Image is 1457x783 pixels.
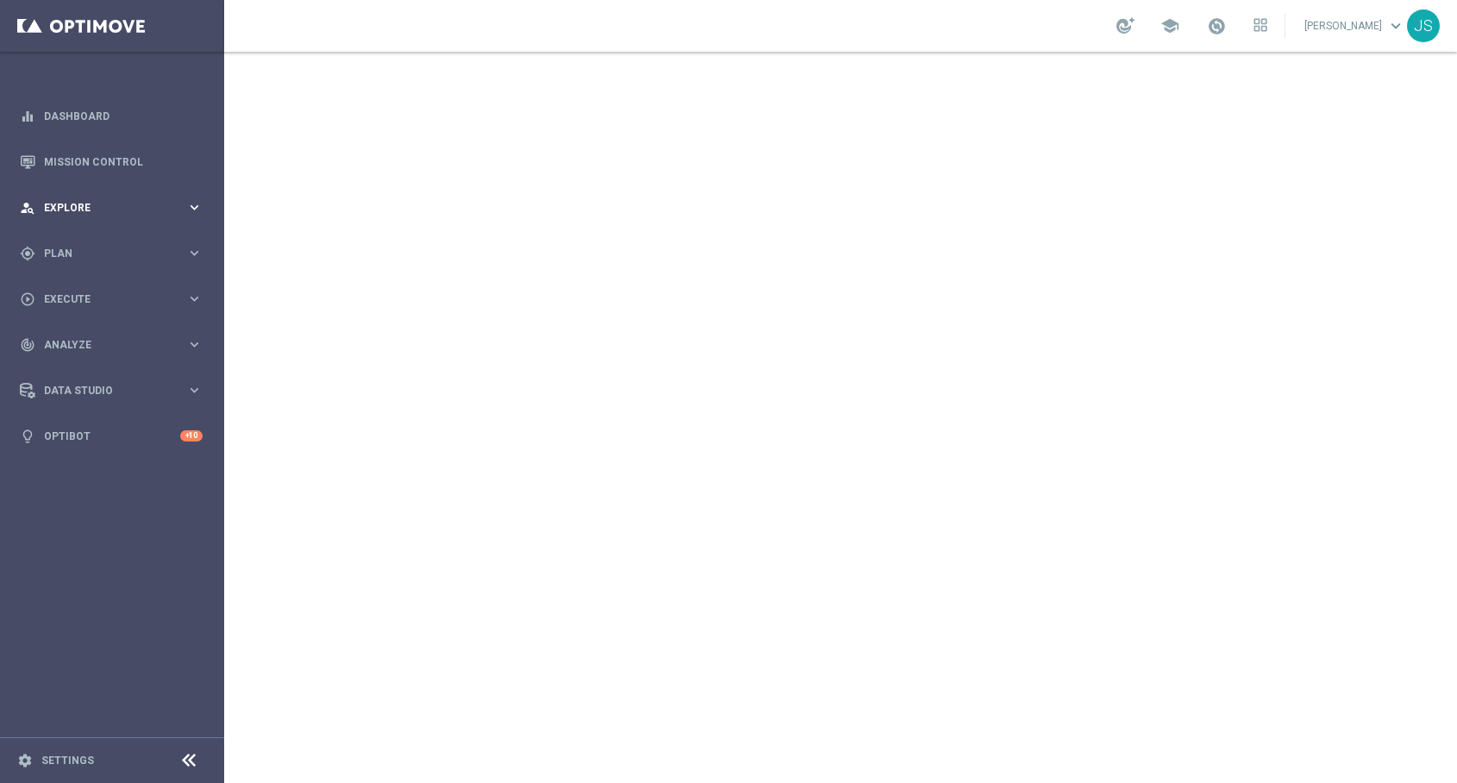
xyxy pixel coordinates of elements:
[186,336,203,353] i: keyboard_arrow_right
[44,413,180,459] a: Optibot
[44,203,186,213] span: Explore
[20,337,186,353] div: Analyze
[1160,16,1179,35] span: school
[19,384,203,398] button: Data Studio keyboard_arrow_right
[20,383,186,398] div: Data Studio
[44,139,203,185] a: Mission Control
[44,385,186,396] span: Data Studio
[186,382,203,398] i: keyboard_arrow_right
[20,139,203,185] div: Mission Control
[19,155,203,169] button: Mission Control
[20,93,203,139] div: Dashboard
[44,294,186,304] span: Execute
[20,291,35,307] i: play_circle_outline
[41,755,94,766] a: Settings
[19,110,203,123] button: equalizer Dashboard
[20,109,35,124] i: equalizer
[19,201,203,215] button: person_search Explore keyboard_arrow_right
[186,245,203,261] i: keyboard_arrow_right
[186,199,203,216] i: keyboard_arrow_right
[1386,16,1405,35] span: keyboard_arrow_down
[44,93,203,139] a: Dashboard
[1303,13,1407,39] a: [PERSON_NAME]keyboard_arrow_down
[19,429,203,443] button: lightbulb Optibot +10
[180,430,203,442] div: +10
[20,246,186,261] div: Plan
[19,247,203,260] button: gps_fixed Plan keyboard_arrow_right
[20,429,35,444] i: lightbulb
[20,200,35,216] i: person_search
[20,291,186,307] div: Execute
[19,292,203,306] button: play_circle_outline Execute keyboard_arrow_right
[19,338,203,352] button: track_changes Analyze keyboard_arrow_right
[17,753,33,768] i: settings
[44,340,186,350] span: Analyze
[20,200,186,216] div: Explore
[20,246,35,261] i: gps_fixed
[20,337,35,353] i: track_changes
[44,248,186,259] span: Plan
[186,291,203,307] i: keyboard_arrow_right
[1407,9,1440,42] div: JS
[20,413,203,459] div: Optibot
